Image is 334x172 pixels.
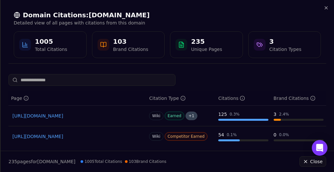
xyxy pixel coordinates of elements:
[8,91,146,106] th: page
[8,158,75,165] p: page s for
[230,112,240,117] div: 0.3 %
[165,112,184,120] span: Earned
[274,95,315,102] div: Brand Citations
[8,159,17,164] span: 235
[11,95,29,102] div: Page
[12,133,143,140] a: [URL][DOMAIN_NAME]
[218,95,245,102] div: Citations
[191,37,222,46] div: 235
[35,37,67,46] div: 1005
[216,91,271,106] th: totalCitationCount
[269,46,301,53] div: Citation Types
[299,156,326,167] button: Close
[218,132,224,138] div: 54
[279,132,289,137] div: 0.0 %
[149,132,163,141] span: Wiki
[279,112,289,117] div: 2.4 %
[149,95,185,102] div: Citation Type
[274,111,277,117] div: 3
[37,159,75,164] span: [DOMAIN_NAME]
[81,159,122,164] span: 1005 Total Citations
[14,10,321,20] h2: Domain Citations: [DOMAIN_NAME]
[218,111,227,117] div: 125
[125,159,166,164] span: 103 Brand Citations
[113,46,148,53] div: Brand Citations
[165,132,208,141] span: Competitor Earned
[227,132,237,137] div: 0.1 %
[186,112,197,120] span: + 1
[271,91,326,106] th: brandCitationCount
[274,132,277,138] div: 0
[149,112,163,120] span: Wiki
[113,37,148,46] div: 103
[14,20,321,26] p: Detailed view of all pages with citations from this domain
[191,46,222,53] div: Unique Pages
[269,37,301,46] div: 3
[12,113,143,119] a: [URL][DOMAIN_NAME]
[35,46,67,53] div: Total Citations
[146,91,216,106] th: citationTypes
